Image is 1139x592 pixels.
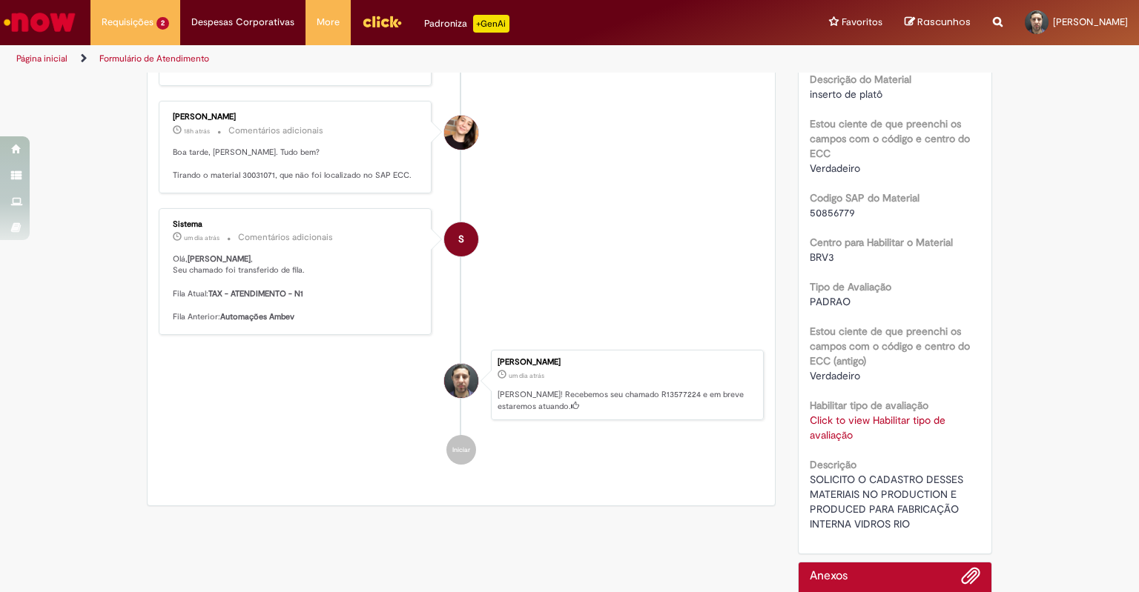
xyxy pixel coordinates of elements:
[810,295,851,308] span: PADRAO
[810,413,945,442] a: Click to view Habilitar tipo de avaliação
[424,15,509,33] div: Padroniza
[444,364,478,398] div: Gabriel De Oliveira Peres
[810,280,891,293] b: Tipo de Avaliação
[184,233,219,242] time: 29/09/2025 14:23:50
[362,10,402,33] img: click_logo_yellow_360x200.png
[810,73,911,86] b: Descrição do Material
[228,124,323,137] small: Comentários adicionais
[1053,16,1128,28] span: [PERSON_NAME]
[509,371,544,380] time: 29/09/2025 14:23:37
[16,53,67,64] a: Página inicial
[810,325,970,367] b: Estou ciente de que preenchi os campos com o código e centro do ECC (antigo)
[810,250,834,264] span: BRV3
[173,253,420,323] p: Olá, , Seu chamado foi transferido de fila. Fila Atual: Fila Anterior:
[220,311,294,322] b: Automações Ambev
[810,570,848,583] h2: Anexos
[208,288,303,299] b: TAX - ATENDIMENTO - N1
[810,369,860,382] span: Verdadeiro
[156,17,169,30] span: 2
[810,191,920,204] b: Codigo SAP do Material
[238,231,333,244] small: Comentários adicionais
[444,222,478,256] div: System
[444,116,478,150] div: Sabrina De Vasconcelos
[184,127,210,136] span: 18h atrás
[810,87,882,101] span: inserto de platô
[188,253,251,265] b: [PERSON_NAME]
[810,236,953,249] b: Centro para Habilitar o Material
[159,350,764,421] li: Gabriel De Oliveira Peres
[917,15,971,29] span: Rascunhos
[458,222,464,257] span: S
[317,15,340,30] span: More
[473,15,509,33] p: +GenAi
[173,220,420,229] div: Sistema
[498,389,756,412] p: [PERSON_NAME]! Recebemos seu chamado R13577224 e em breve estaremos atuando.
[810,162,860,175] span: Verdadeiro
[810,399,928,412] b: Habilitar tipo de avaliação
[810,206,855,219] span: 50856779
[810,473,966,531] span: SOLICITO O CADASTRO DESSES MATERIAIS NO PRODUCTION E PRODUCED PARA FABRICAÇÃO INTERNA VIDROS RIO
[509,371,544,380] span: um dia atrás
[99,53,209,64] a: Formulário de Atendimento
[842,15,882,30] span: Favoritos
[810,117,970,160] b: Estou ciente de que preenchi os campos com o código e centro do ECC
[102,15,153,30] span: Requisições
[905,16,971,30] a: Rascunhos
[11,45,748,73] ul: Trilhas de página
[173,147,420,182] p: Boa tarde, [PERSON_NAME]. Tudo bem? Tirando o material 30031071, que não foi localizado no SAP ECC.
[184,233,219,242] span: um dia atrás
[184,127,210,136] time: 30/09/2025 13:05:02
[810,458,856,471] b: Descrição
[498,358,756,367] div: [PERSON_NAME]
[191,15,294,30] span: Despesas Corporativas
[173,113,420,122] div: [PERSON_NAME]
[1,7,78,37] img: ServiceNow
